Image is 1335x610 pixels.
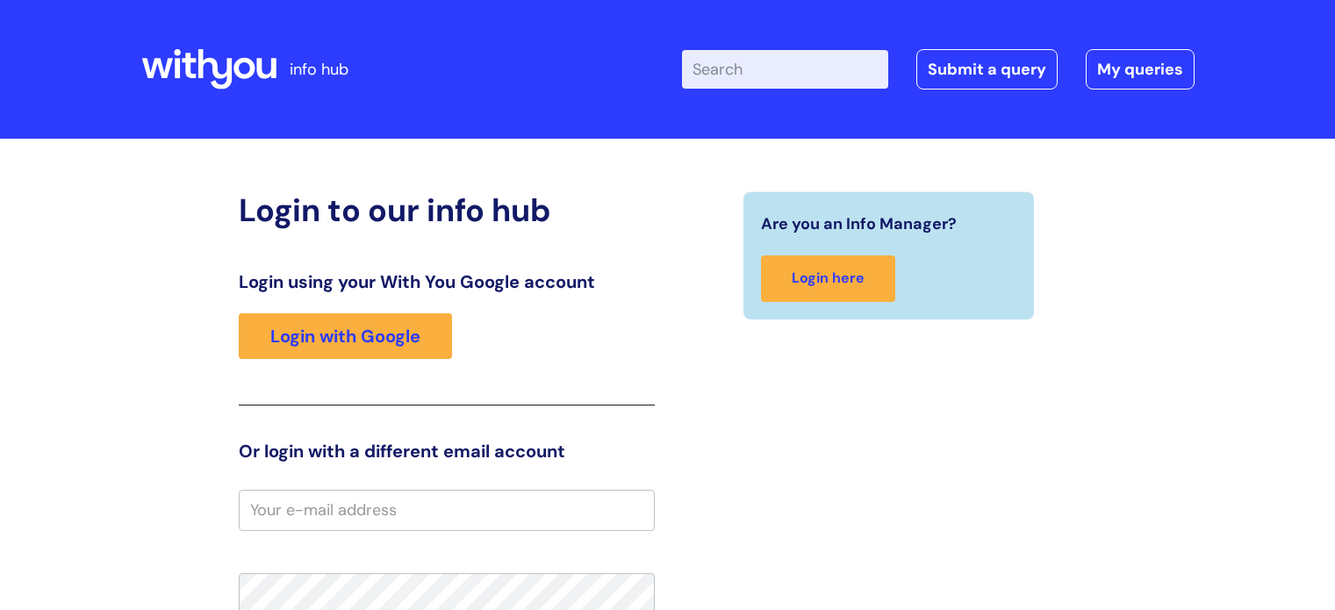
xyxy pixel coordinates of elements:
[239,313,452,359] a: Login with Google
[239,271,655,292] h3: Login using your With You Google account
[290,55,348,83] p: info hub
[916,49,1058,90] a: Submit a query
[1086,49,1195,90] a: My queries
[239,191,655,229] h2: Login to our info hub
[682,50,888,89] input: Search
[761,255,895,302] a: Login here
[239,441,655,462] h3: Or login with a different email account
[761,210,957,238] span: Are you an Info Manager?
[239,490,655,530] input: Your e-mail address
